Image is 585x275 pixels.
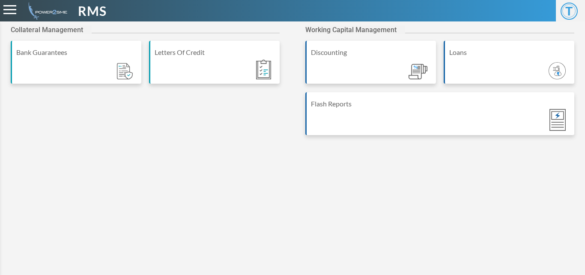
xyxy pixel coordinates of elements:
img: admin [25,2,67,20]
h2: Working Capital Management [305,26,405,34]
span: T [561,3,578,20]
div: Bank Guarantees [16,47,137,57]
img: Module_ic [117,63,133,80]
img: Module_ic [549,109,566,131]
div: Flash Reports [311,99,570,109]
span: RMS [78,1,107,21]
a: Bank Guarantees Module_ic [11,41,141,92]
a: Letters Of Credit Module_ic [149,41,280,92]
a: Flash Reports Module_ic [305,92,574,144]
img: Module_ic [409,64,427,80]
h2: Collateral Management [11,26,92,34]
div: Discounting [311,47,432,57]
div: Letters Of Credit [155,47,275,57]
div: Loans [449,47,570,57]
a: Loans Module_ic [444,41,574,92]
img: Module_ic [549,62,566,79]
img: Module_ic [256,60,271,79]
a: Discounting Module_ic [305,41,436,92]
